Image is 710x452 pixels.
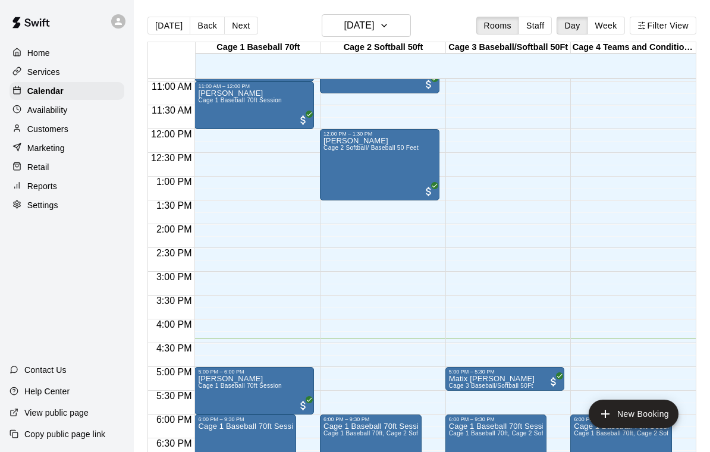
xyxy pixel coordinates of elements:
a: Marketing [10,139,124,157]
span: 3:00 PM [153,272,195,282]
div: 6:00 PM – 9:30 PM [574,416,668,422]
button: [DATE] [322,14,411,37]
p: View public page [24,407,89,419]
span: 11:00 AM [149,81,195,92]
span: All customers have paid [297,400,309,412]
span: All customers have paid [423,79,435,90]
button: Filter View [630,17,696,34]
div: 12:00 PM – 1:30 PM [323,131,436,137]
a: Reports [10,177,124,195]
span: All customers have paid [548,376,560,388]
p: Contact Us [24,364,67,376]
button: Day [557,17,588,34]
div: 6:00 PM – 9:30 PM [323,416,418,422]
span: Cage 1 Baseball 70ft Session [198,382,282,389]
span: Cage 1 Baseball 70ft, Cage 2 Softball 50ft, Cage 3 Baseball/Softball 50Ft, Cage 4 Teams and Condi... [323,430,640,437]
button: Week [588,17,625,34]
span: 12:30 PM [148,153,194,163]
span: 12:00 PM [148,129,194,139]
div: 5:00 PM – 6:00 PM: Terrick Turner Jr. [194,367,314,415]
p: Retail [27,161,49,173]
div: 12:00 PM – 1:30 PM: Audrina Ibarra [320,129,439,200]
button: add [589,400,678,428]
span: 5:30 PM [153,391,195,401]
a: Calendar [10,82,124,100]
span: 2:30 PM [153,248,195,258]
button: Next [224,17,257,34]
button: Back [190,17,225,34]
button: Rooms [476,17,519,34]
span: 11:30 AM [149,105,195,115]
p: Customers [27,123,68,135]
div: Cage 2 Softball 50ft [321,42,445,54]
p: Reports [27,180,57,192]
button: Staff [519,17,552,34]
span: Cage 3 Baseball/Softball 50Ft [449,382,533,389]
span: 4:00 PM [153,319,195,329]
span: All customers have paid [423,186,435,197]
a: Home [10,44,124,62]
div: 5:00 PM – 5:30 PM: Matix Escandon [445,367,565,391]
span: 6:30 PM [153,438,195,448]
p: Settings [27,199,58,211]
button: [DATE] [147,17,190,34]
a: Retail [10,158,124,176]
div: Cage 1 Baseball 70ft [196,42,321,54]
span: 5:00 PM [153,367,195,377]
div: Cage 4 Teams and Condition Training [571,42,696,54]
div: 6:00 PM – 9:30 PM [198,416,293,422]
span: 1:30 PM [153,200,195,211]
p: Calendar [27,85,64,97]
span: 2:00 PM [153,224,195,234]
span: Cage 2 Softball/ Baseball 50 Feet [323,145,419,151]
span: All customers have paid [297,114,309,126]
a: Settings [10,196,124,214]
p: Marketing [27,142,65,154]
span: 1:00 PM [153,177,195,187]
div: Cage 3 Baseball/Softball 50Ft [446,42,571,54]
p: Availability [27,104,68,116]
p: Home [27,47,50,59]
span: Cage 1 Baseball 70ft Session [198,97,282,103]
span: 4:30 PM [153,343,195,353]
div: 11:00 AM – 12:00 PM: Fredrick Velasquez [194,81,314,129]
p: Help Center [24,385,70,397]
a: Customers [10,120,124,138]
h6: [DATE] [344,17,374,34]
span: 6:00 PM [153,415,195,425]
div: 5:00 PM – 5:30 PM [449,369,561,375]
div: 6:00 PM – 9:30 PM [449,416,544,422]
p: Services [27,66,60,78]
p: Copy public page link [24,428,105,440]
a: Services [10,63,124,81]
div: 5:00 PM – 6:00 PM [198,369,310,375]
div: 11:00 AM – 12:00 PM [198,83,310,89]
span: 3:30 PM [153,296,195,306]
a: Availability [10,101,124,119]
